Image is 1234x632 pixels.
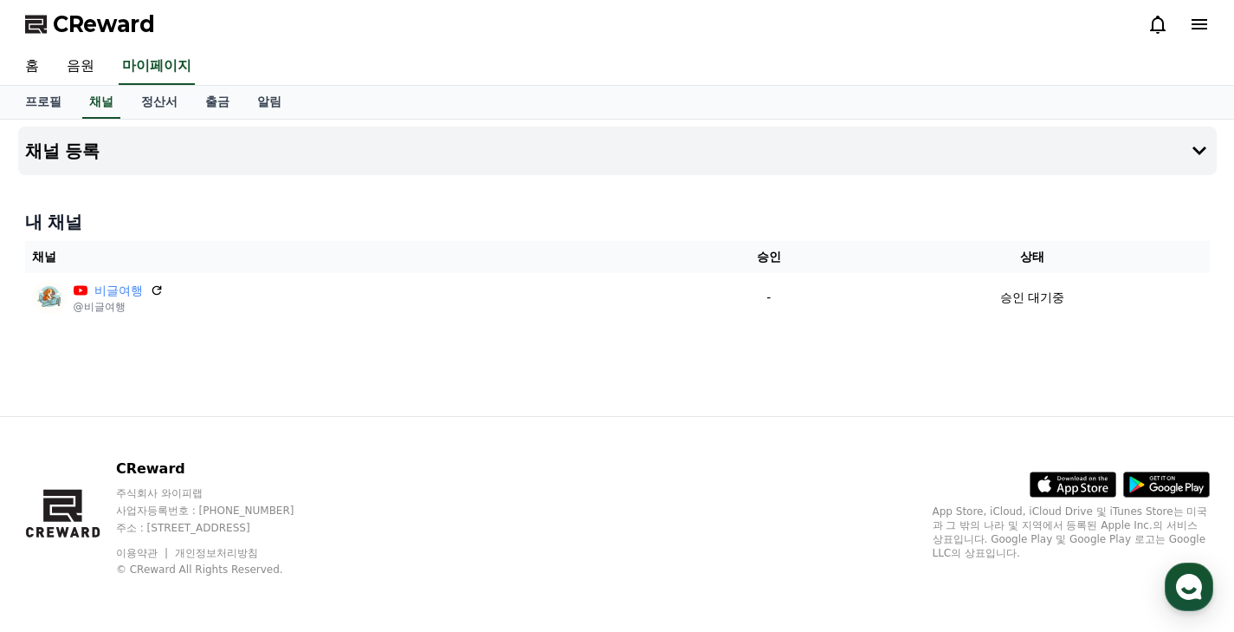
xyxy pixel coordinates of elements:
[25,141,100,160] h4: 채널 등록
[18,127,1217,175] button: 채널 등록
[74,300,164,314] p: @비글여행
[243,86,295,119] a: 알림
[682,241,855,273] th: 승인
[116,486,327,500] p: 주식회사 와이피랩
[689,289,848,307] p: -
[175,547,258,559] a: 개인정보처리방침
[933,505,1210,560] p: App Store, iCloud, iCloud Drive 및 iTunes Store는 미국과 그 밖의 나라 및 지역에서 등록된 Apple Inc.의 서비스 상표입니다. Goo...
[53,49,108,85] a: 음원
[119,49,195,85] a: 마이페이지
[11,49,53,85] a: 홈
[25,210,1210,234] h4: 내 채널
[25,241,683,273] th: 채널
[32,280,67,315] img: 비글여행
[116,521,327,535] p: 주소 : [STREET_ADDRESS]
[82,86,120,119] a: 채널
[1000,289,1064,307] p: 승인 대기중
[855,241,1209,273] th: 상태
[127,86,191,119] a: 정산서
[25,10,155,38] a: CReward
[191,86,243,119] a: 출금
[116,504,327,518] p: 사업자등록번호 : [PHONE_NUMBER]
[11,86,75,119] a: 프로필
[53,10,155,38] span: CReward
[116,459,327,479] p: CReward
[116,547,171,559] a: 이용약관
[94,282,143,300] a: 비글여행
[116,563,327,577] p: © CReward All Rights Reserved.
